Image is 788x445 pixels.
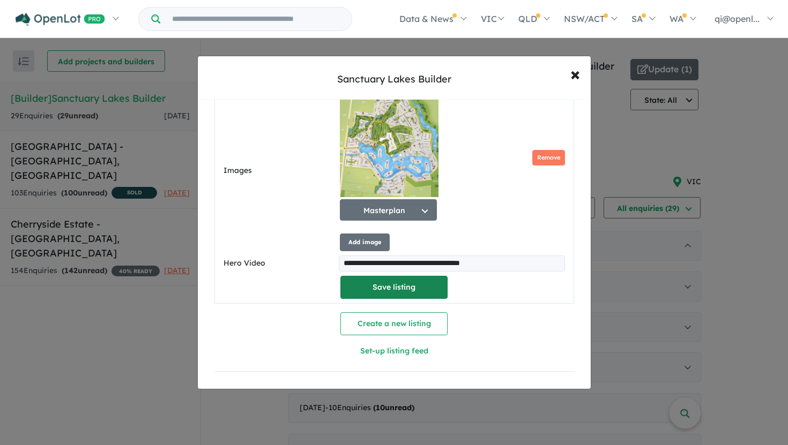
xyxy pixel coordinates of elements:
span: qi@openl... [715,13,760,24]
label: Images [224,164,336,177]
button: Add image [340,233,390,251]
button: Set-up listing feed [304,340,484,363]
img: Sanctuary Lakes Estate Point Cook Masterplan [340,90,438,197]
div: Sanctuary Lakes Builder [337,72,451,86]
span: × [570,62,580,85]
input: Try estate name, suburb, builder or developer [162,7,350,31]
button: Save listing [340,276,448,299]
button: Masterplan [340,199,437,221]
img: Openlot PRO Logo White [16,13,105,26]
button: Create a new listing [340,312,448,335]
label: Hero Video [224,257,335,270]
button: Remove [532,150,565,165]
